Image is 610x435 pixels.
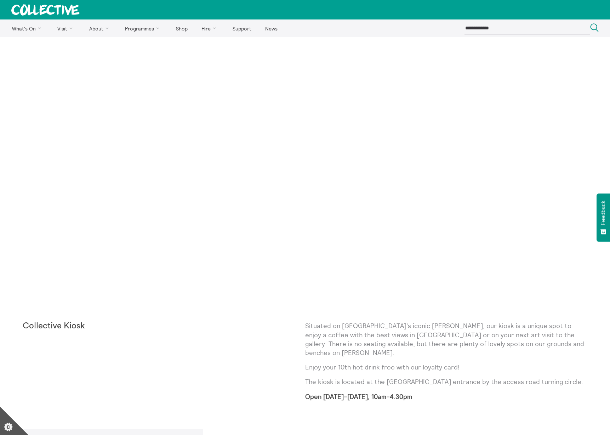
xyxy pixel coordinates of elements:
[259,19,284,37] a: News
[51,19,82,37] a: Visit
[305,377,588,386] p: The kiosk is located at the [GEOGRAPHIC_DATA] entrance by the access road turning circle.
[305,363,588,372] p: Enjoy your 10th hot drink free with our loyalty card!
[23,322,85,330] strong: Collective Kiosk
[170,19,194,37] a: Shop
[83,19,118,37] a: About
[305,321,588,357] p: Situated on [GEOGRAPHIC_DATA]'s iconic [PERSON_NAME], our kiosk is a unique spot to enjoy a coffe...
[600,200,606,225] span: Feedback
[6,19,50,37] a: What's On
[226,19,257,37] a: Support
[195,19,225,37] a: Hire
[119,19,169,37] a: Programmes
[597,193,610,242] button: Feedback - Show survey
[305,392,412,401] strong: Open [DATE]–[DATE], 10am–4.30pm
